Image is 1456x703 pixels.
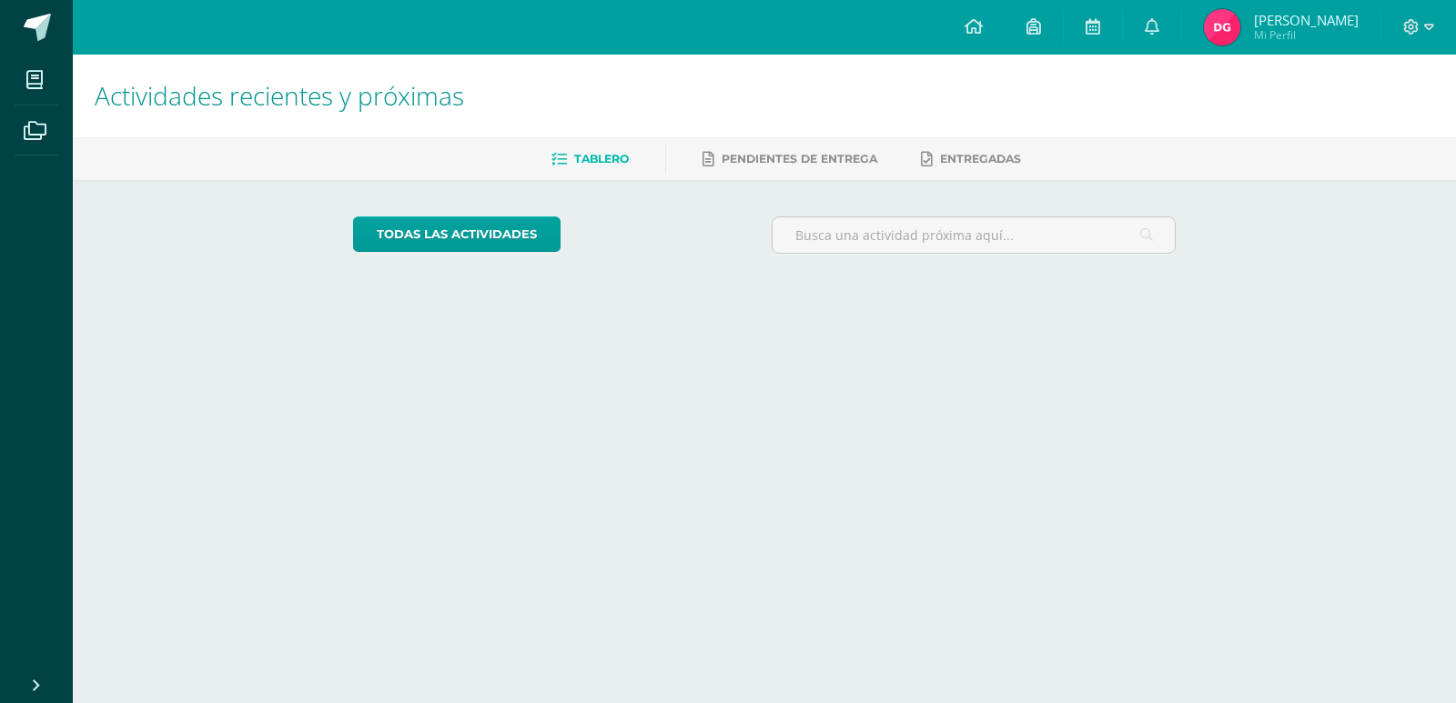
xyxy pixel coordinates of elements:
input: Busca una actividad próxima aquí... [773,217,1176,253]
span: Entregadas [940,152,1021,166]
a: Entregadas [921,145,1021,174]
a: todas las Actividades [353,216,561,252]
img: 82cf0ef5839d5ca275aab189f384e172.png [1204,9,1240,45]
span: Tablero [574,152,629,166]
span: [PERSON_NAME] [1254,11,1359,29]
span: Mi Perfil [1254,27,1359,43]
span: Actividades recientes y próximas [95,78,464,113]
a: Pendientes de entrega [703,145,877,174]
span: Pendientes de entrega [722,152,877,166]
a: Tablero [551,145,629,174]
